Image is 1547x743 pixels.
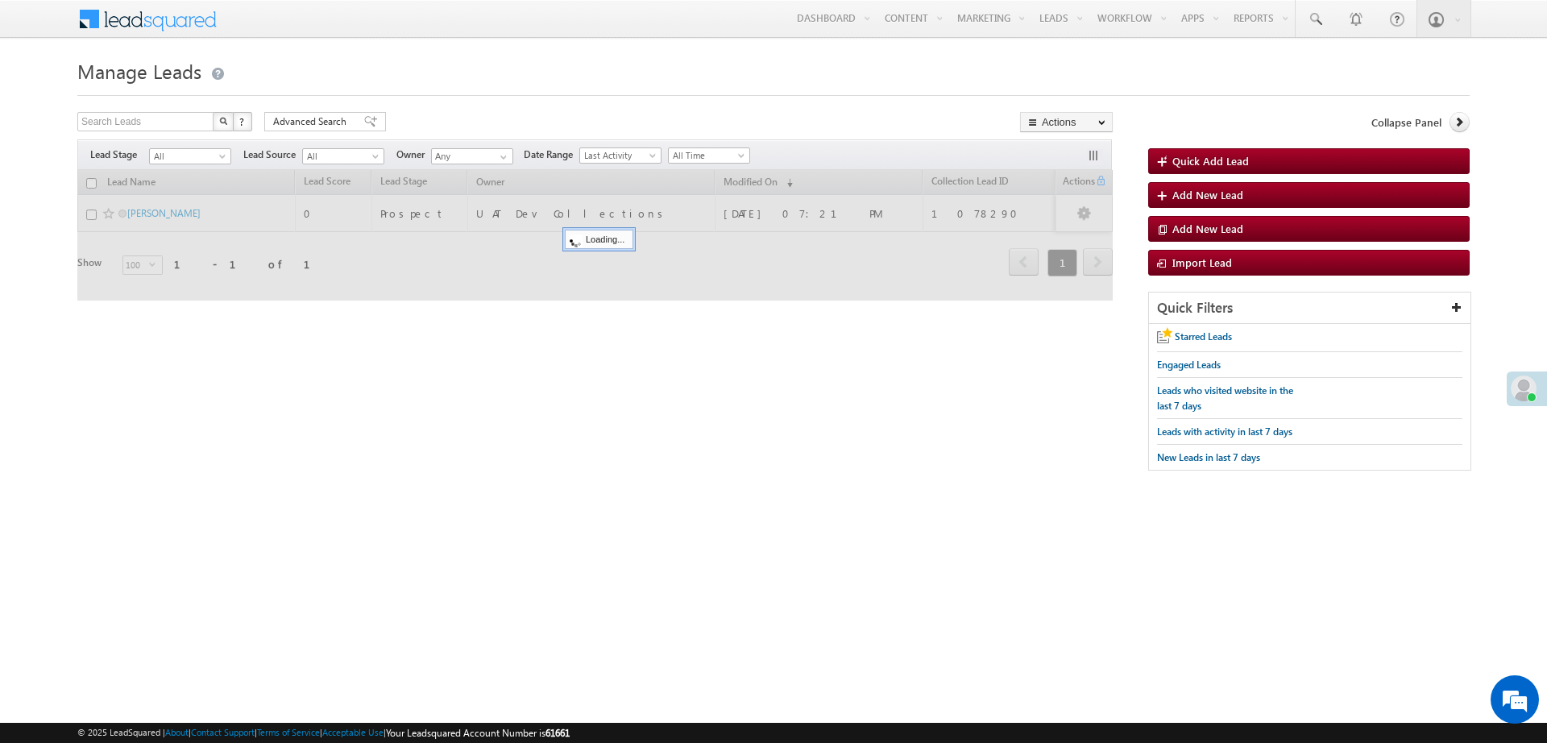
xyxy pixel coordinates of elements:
span: Collapse Panel [1371,115,1441,130]
a: Last Activity [579,147,662,164]
span: ? [239,114,247,128]
span: Owner [396,147,431,162]
div: Minimize live chat window [264,8,303,47]
div: Quick Filters [1149,293,1470,324]
div: Chat with us now [84,85,271,106]
button: ? [233,112,252,131]
a: All [302,148,384,164]
a: Contact Support [191,727,255,737]
a: About [165,727,189,737]
span: All [303,149,379,164]
span: All [150,149,226,164]
span: New Leads in last 7 days [1157,451,1260,463]
a: All [149,148,231,164]
a: Show All Items [491,149,512,165]
span: Manage Leads [77,58,201,84]
a: Acceptable Use [322,727,384,737]
div: Loading... [565,230,633,249]
em: Start Chat [219,496,292,518]
span: Lead Source [243,147,302,162]
span: Your Leadsquared Account Number is [386,727,570,739]
span: Date Range [524,147,579,162]
span: Starred Leads [1175,330,1232,342]
span: Leads who visited website in the last 7 days [1157,384,1293,412]
span: Lead Stage [90,147,149,162]
span: Import Lead [1172,255,1232,269]
span: Leads with activity in last 7 days [1157,425,1292,438]
button: Actions [1020,112,1113,132]
input: Type to Search [431,148,513,164]
textarea: Type your message and hit 'Enter' [21,149,294,483]
span: Last Activity [580,148,657,163]
img: Search [219,117,227,125]
span: 61661 [545,727,570,739]
span: Add New Lead [1172,188,1243,201]
span: Advanced Search [273,114,351,129]
span: Add New Lead [1172,222,1243,235]
a: All Time [668,147,750,164]
a: Terms of Service [257,727,320,737]
span: Engaged Leads [1157,359,1221,371]
span: © 2025 LeadSquared | | | | | [77,725,570,741]
span: All Time [669,148,745,163]
span: Quick Add Lead [1172,154,1249,168]
img: d_60004797649_company_0_60004797649 [27,85,68,106]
